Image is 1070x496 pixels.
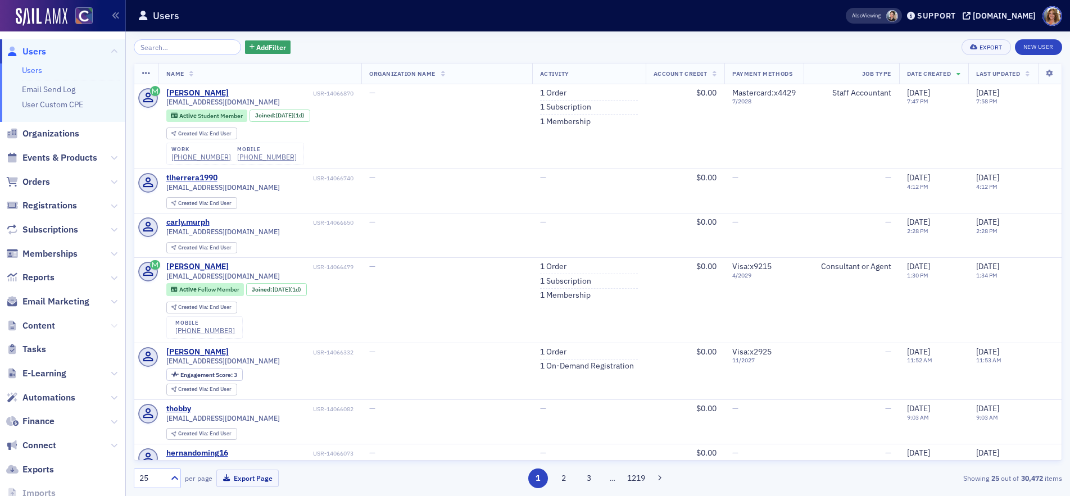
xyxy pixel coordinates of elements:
div: [PERSON_NAME] [166,88,229,98]
div: [PERSON_NAME] [166,262,229,272]
span: — [369,217,375,227]
a: [PHONE_NUMBER] [171,153,231,161]
span: Orders [22,176,50,188]
a: Registrations [6,199,77,212]
span: — [369,261,375,271]
span: [EMAIL_ADDRESS][DOMAIN_NAME] [166,98,280,106]
span: Organization Name [369,70,436,78]
button: [DOMAIN_NAME] [963,12,1040,20]
div: Export [980,44,1003,51]
span: Student Member [198,112,243,120]
span: 11 / 2027 [732,357,796,364]
span: Date Created [907,70,951,78]
div: Staff Accountant [811,88,891,98]
span: Connect [22,439,56,452]
a: Users [6,45,46,58]
a: Memberships [6,248,78,260]
span: Active [179,112,198,120]
a: [PHONE_NUMBER] [175,326,235,335]
div: USR-14066870 [230,90,353,97]
span: — [540,403,546,413]
span: Job Type [862,70,891,78]
span: [DATE] [907,403,930,413]
a: 1 Subscription [540,102,591,112]
span: [DATE] [907,217,930,227]
div: [DOMAIN_NAME] [973,11,1036,21]
span: Exports [22,463,54,476]
span: [DATE] [976,403,999,413]
span: Fellow Member [198,285,239,293]
a: Email Marketing [6,295,89,308]
span: Joined : [255,112,276,119]
span: Memberships [22,248,78,260]
a: Orders [6,176,50,188]
a: 1 Membership [540,117,591,127]
span: [EMAIL_ADDRESS][DOMAIN_NAME] [166,227,280,236]
time: 2:28 PM [976,227,998,235]
div: Active: Active: Student Member [166,110,248,122]
div: Created Via: End User [166,302,237,313]
a: Automations [6,392,75,404]
div: hernandoming16 [166,448,228,458]
div: USR-14066082 [193,406,353,413]
div: Joined: 2025-10-06 00:00:00 [250,110,310,122]
div: [PERSON_NAME] [166,347,229,357]
span: Events & Products [22,152,97,164]
span: $0.00 [696,261,717,271]
span: [DATE] [976,172,999,183]
span: Add Filter [256,42,286,52]
span: — [885,217,891,227]
span: Visa : x2925 [732,347,772,357]
span: Activity [540,70,569,78]
time: 8:33 AM [907,458,929,466]
div: (1d) [273,286,301,293]
span: — [369,403,375,413]
time: 7:58 PM [976,97,998,105]
img: SailAMX [16,8,67,26]
span: — [540,217,546,227]
span: Engagement Score : [180,371,234,379]
span: [DATE] [907,88,930,98]
div: Created Via: End User [166,428,237,440]
time: 11:52 AM [907,356,932,364]
a: New User [1015,39,1062,55]
div: End User [178,431,232,437]
div: mobile [237,146,297,153]
span: Joined : [252,286,273,293]
a: 1 Order [540,262,566,272]
a: 1 Order [540,347,566,357]
span: — [540,172,546,183]
time: 11:53 AM [976,356,1001,364]
span: [DATE] [976,347,999,357]
button: 3 [579,468,599,488]
time: 7:47 PM [907,97,928,105]
time: 8:33 AM [976,458,998,466]
span: $0.00 [696,403,717,413]
a: Subscriptions [6,224,78,236]
div: End User [178,245,232,251]
span: [DATE] [976,261,999,271]
span: Account Credit [654,70,707,78]
span: Created Via : [178,199,210,207]
div: [PHONE_NUMBER] [237,153,297,161]
span: — [369,88,375,98]
span: — [885,448,891,458]
a: Connect [6,439,56,452]
span: Active [179,285,198,293]
div: Active: Active: Fellow Member [166,283,244,295]
span: [DATE] [907,347,930,357]
span: — [732,403,738,413]
a: Users [22,65,42,75]
a: Active Student Member [171,112,242,119]
span: Reports [22,271,55,284]
span: [DATE] [273,285,290,293]
span: Pamela Galey-Coleman [886,10,898,22]
a: Active Fellow Member [171,286,239,293]
span: Created Via : [178,130,210,137]
button: 2 [554,468,573,488]
time: 4:12 PM [907,183,928,190]
div: thobby [166,404,191,414]
span: [EMAIL_ADDRESS][DOMAIN_NAME] [166,414,280,422]
span: — [885,403,891,413]
span: Tasks [22,343,46,356]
